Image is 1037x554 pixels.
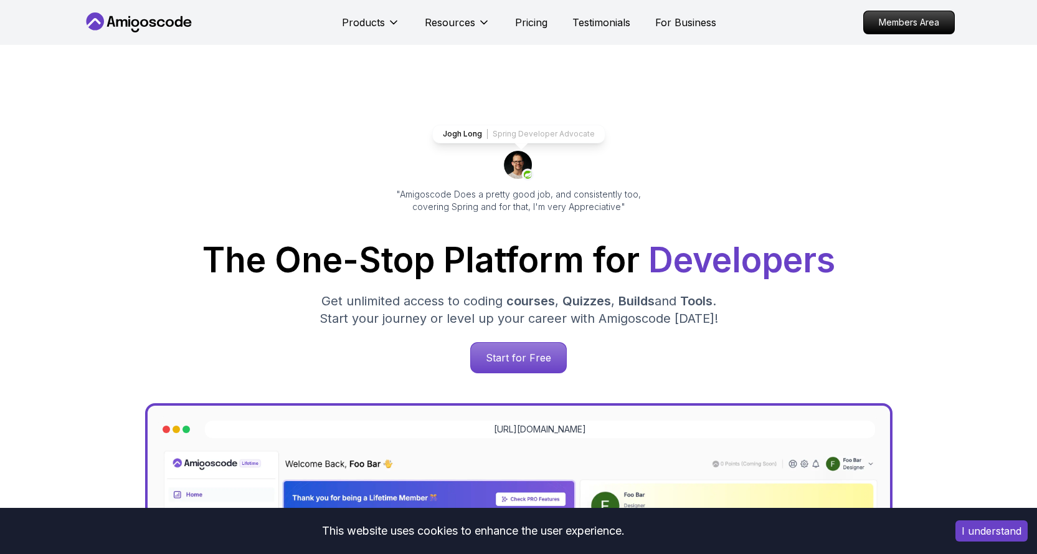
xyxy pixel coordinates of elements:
[425,15,490,40] button: Resources
[506,294,555,308] span: courses
[955,520,1028,542] button: Accept cookies
[655,15,716,30] a: For Business
[471,343,566,373] p: Start for Free
[342,15,400,40] button: Products
[310,292,728,327] p: Get unlimited access to coding , , and . Start your journey or level up your career with Amigosco...
[494,423,586,436] a: [URL][DOMAIN_NAME]
[470,342,567,373] a: Start for Free
[864,11,954,34] p: Members Area
[515,15,547,30] a: Pricing
[618,294,655,308] span: Builds
[9,517,937,545] div: This website uses cookies to enhance the user experience.
[342,15,385,30] p: Products
[493,129,595,139] p: Spring Developer Advocate
[504,151,534,181] img: josh long
[680,294,713,308] span: Tools
[443,129,482,139] p: Jogh Long
[572,15,630,30] a: Testimonials
[863,11,955,34] a: Members Area
[379,188,658,213] p: "Amigoscode Does a pretty good job, and consistently too, covering Spring and for that, I'm very ...
[425,15,475,30] p: Resources
[93,243,945,277] h1: The One-Stop Platform for
[648,239,835,280] span: Developers
[562,294,611,308] span: Quizzes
